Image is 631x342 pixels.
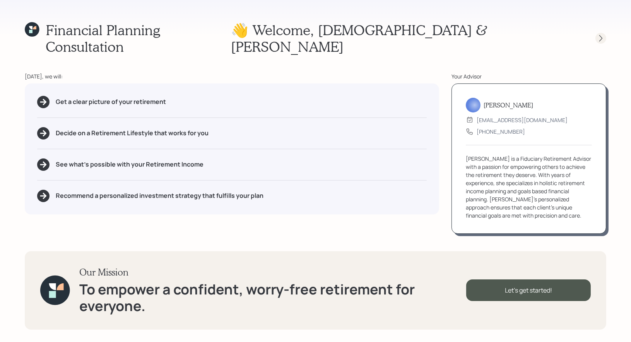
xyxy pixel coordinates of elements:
h5: Recommend a personalized investment strategy that fulfills your plan [56,192,263,199]
img: treva-nostdahl-headshot.png [466,94,481,112]
h1: To empower a confident, worry-free retirement for everyone. [79,281,467,314]
div: [EMAIL_ADDRESS][DOMAIN_NAME] [477,116,568,124]
h5: Get a clear picture of your retirement [56,98,166,105]
h5: See what's possible with your Retirement Income [56,161,203,168]
h3: Our Mission [79,267,467,278]
h5: [PERSON_NAME] [484,101,533,109]
div: [DATE], we will: [25,72,439,80]
div: [PHONE_NUMBER] [477,128,525,136]
div: [PERSON_NAME] is a Fiduciary Retirement Advisor with a passion for empowering others to achieve t... [466,155,592,219]
h5: Decide on a Retirement Lifestyle that works for you [56,129,209,137]
div: Let's get started! [466,279,591,301]
h1: Financial Planning Consultation [46,22,231,55]
h1: 👋 Welcome , [DEMOGRAPHIC_DATA] & [PERSON_NAME] [231,22,581,55]
div: Your Advisor [451,72,606,80]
